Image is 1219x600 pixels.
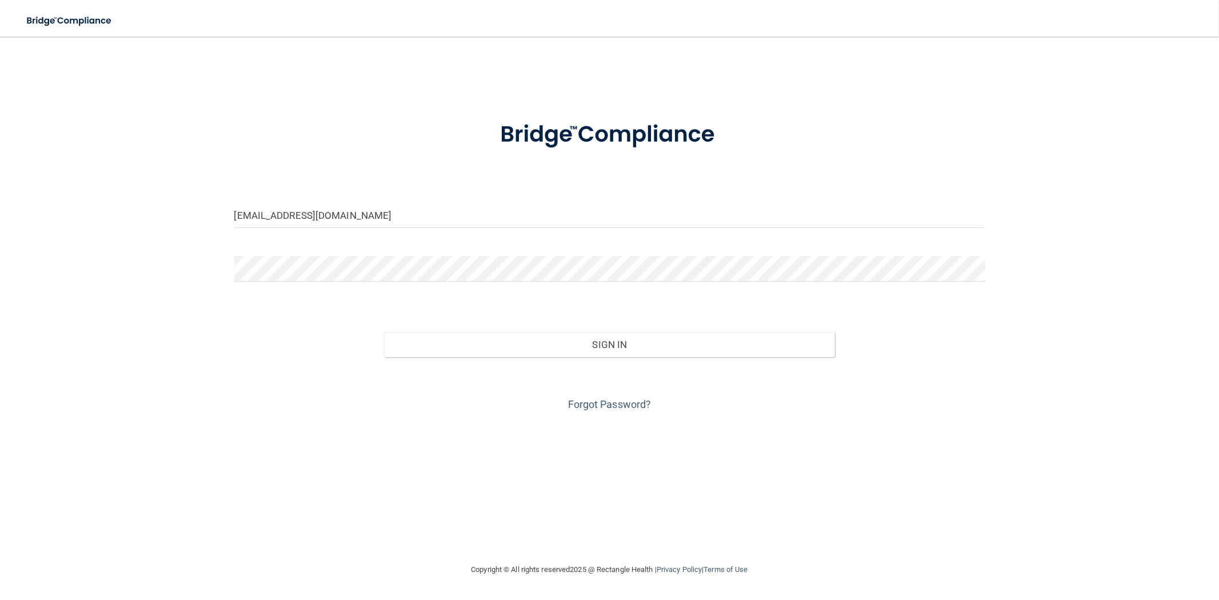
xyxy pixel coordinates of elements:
a: Forgot Password? [568,398,652,410]
img: bridge_compliance_login_screen.278c3ca4.svg [477,105,743,165]
a: Terms of Use [704,565,748,574]
a: Privacy Policy [657,565,702,574]
button: Sign In [384,332,834,357]
input: Email [234,202,985,228]
img: bridge_compliance_login_screen.278c3ca4.svg [17,9,122,33]
div: Copyright © All rights reserved 2025 @ Rectangle Health | | [401,551,818,588]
